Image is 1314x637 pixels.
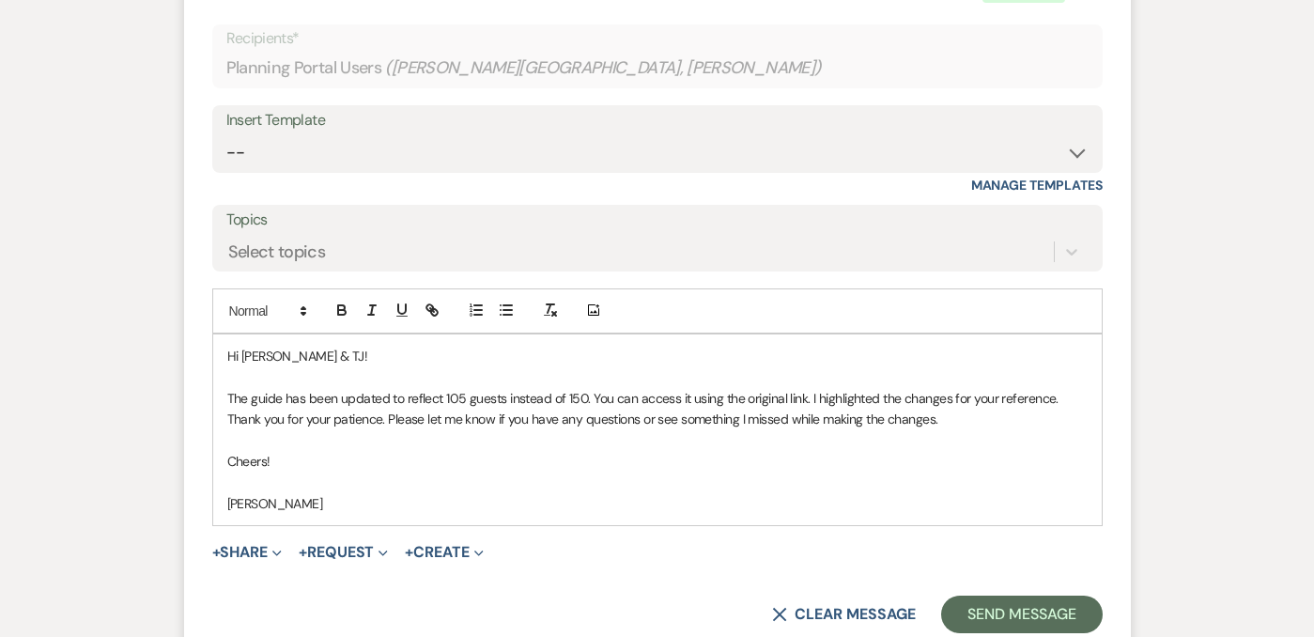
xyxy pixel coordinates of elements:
span: + [212,545,221,560]
button: Share [212,545,283,560]
div: Insert Template [226,107,1089,134]
div: Select topics [228,239,326,264]
div: Planning Portal Users [226,50,1089,86]
button: Create [405,545,483,560]
p: Hi [PERSON_NAME] & TJ! [227,346,1088,366]
p: Cheers! [227,451,1088,472]
a: Manage Templates [971,177,1103,194]
span: ( [PERSON_NAME][GEOGRAPHIC_DATA], [PERSON_NAME] ) [385,55,822,81]
label: Topics [226,207,1089,234]
span: + [405,545,413,560]
p: The guide has been updated to reflect 105 guests instead of 150. You can access it using the orig... [227,388,1088,430]
button: Request [299,545,388,560]
p: Recipients* [226,26,1089,51]
button: Send Message [941,596,1102,633]
button: Clear message [772,607,915,622]
span: + [299,545,307,560]
p: [PERSON_NAME] [227,493,1088,514]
